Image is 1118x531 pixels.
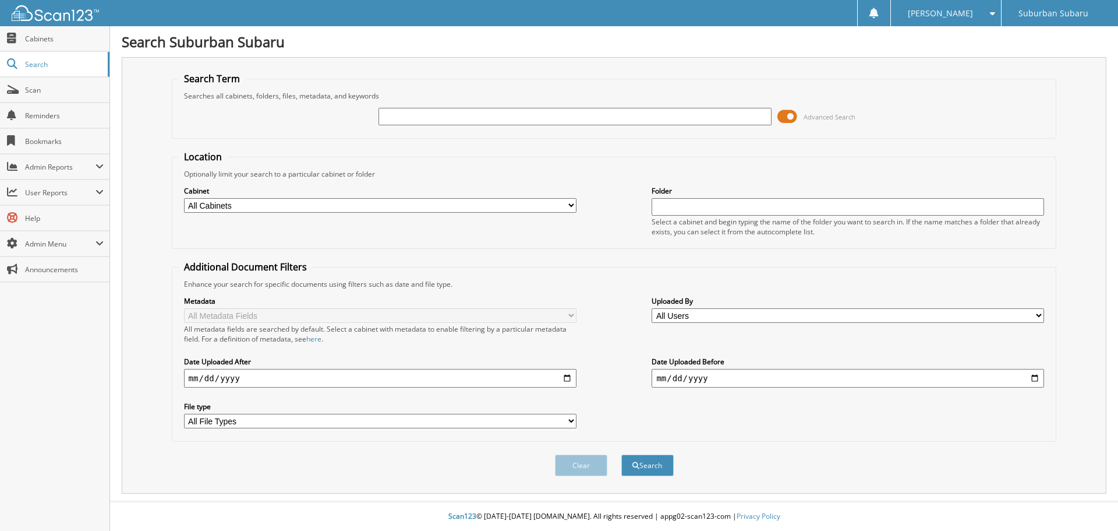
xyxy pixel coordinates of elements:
span: Cabinets [25,34,104,44]
label: Cabinet [184,186,576,196]
label: Folder [652,186,1044,196]
span: Scan [25,85,104,95]
legend: Location [178,150,228,163]
span: Suburban Subaru [1018,10,1088,17]
input: start [184,369,576,388]
label: File type [184,402,576,412]
span: Scan123 [448,511,476,521]
a: Privacy Policy [737,511,780,521]
div: Optionally limit your search to a particular cabinet or folder [178,169,1050,179]
span: Admin Menu [25,239,95,249]
legend: Additional Document Filters [178,261,313,273]
label: Date Uploaded Before [652,357,1044,367]
label: Date Uploaded After [184,357,576,367]
div: Enhance your search for specific documents using filters such as date and file type. [178,279,1050,289]
legend: Search Term [178,72,246,85]
div: Searches all cabinets, folders, files, metadata, and keywords [178,91,1050,101]
img: scan123-logo-white.svg [12,5,99,21]
span: Bookmarks [25,136,104,146]
button: Search [621,455,674,476]
label: Metadata [184,296,576,306]
span: Advanced Search [804,112,855,121]
span: Search [25,59,102,69]
h1: Search Suburban Subaru [122,32,1106,51]
span: Help [25,213,104,223]
button: Clear [555,455,607,476]
span: Reminders [25,111,104,121]
a: here [306,334,321,344]
span: [PERSON_NAME] [908,10,973,17]
span: Announcements [25,265,104,275]
span: User Reports [25,188,95,198]
label: Uploaded By [652,296,1044,306]
span: Admin Reports [25,162,95,172]
div: Select a cabinet and begin typing the name of the folder you want to search in. If the name match... [652,217,1044,237]
input: end [652,369,1044,388]
div: All metadata fields are searched by default. Select a cabinet with metadata to enable filtering b... [184,324,576,344]
div: © [DATE]-[DATE] [DOMAIN_NAME]. All rights reserved | appg02-scan123-com | [110,502,1118,531]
